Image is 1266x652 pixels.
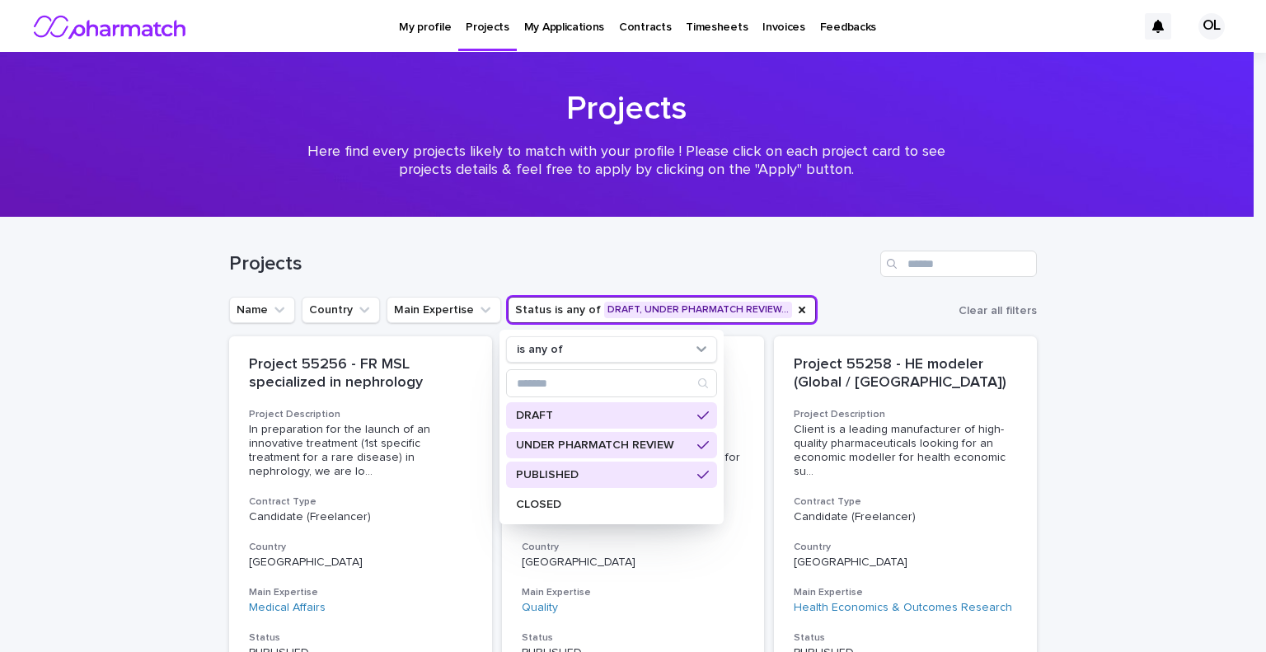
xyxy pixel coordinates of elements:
span: Clear all filters [959,305,1037,317]
span: In preparation for the launch of an innovative treatment (1st specific treatment for a rare disea... [249,423,472,478]
h3: Status [522,631,745,645]
h3: Main Expertise [522,586,745,599]
p: [GEOGRAPHIC_DATA] [522,556,745,570]
h3: Main Expertise [794,586,1017,599]
p: PUBLISHED [516,469,691,481]
h3: Main Expertise [249,586,472,599]
p: Candidate (Freelancer) [249,510,472,524]
h3: Status [794,631,1017,645]
p: UNDER PHARMATCH REVIEW [516,439,691,451]
h3: Contract Type [249,495,472,509]
img: nMxkRIEURaCxZB0ULbfH [33,10,189,43]
a: Health Economics & Outcomes Research [794,601,1012,615]
p: Project 55258 - HE modeler (Global / [GEOGRAPHIC_DATA]) [794,356,1017,392]
p: Here find every projects likely to match with your profile ! Please click on each project card to... [297,143,956,179]
button: Clear all filters [952,298,1037,323]
span: Client is a leading manufacturer of high-quality pharmaceuticals looking for an economic modeller... [794,423,1017,478]
h3: Country [249,541,472,554]
h3: Country [794,541,1017,554]
h1: Projects [229,252,874,276]
div: OL [1198,13,1225,40]
div: Search [506,369,717,397]
input: Search [880,251,1037,277]
p: Candidate (Freelancer) [794,510,1017,524]
p: DRAFT [516,410,691,421]
input: Search [507,370,716,396]
button: Name [229,297,295,323]
h3: Contract Type [794,495,1017,509]
p: is any of [517,343,563,357]
button: Main Expertise [387,297,501,323]
p: Project 55256 - FR MSL specialized in nephrology [249,356,472,392]
h3: Project Description [249,408,472,421]
button: Country [302,297,380,323]
a: Quality [522,601,558,615]
h3: Project Description [794,408,1017,421]
p: [GEOGRAPHIC_DATA] [794,556,1017,570]
a: Medical Affairs [249,601,326,615]
button: Status [508,297,816,323]
p: [GEOGRAPHIC_DATA] [249,556,472,570]
h1: Projects [223,89,1030,129]
p: CLOSED [516,499,691,510]
h3: Country [522,541,745,554]
h3: Status [249,631,472,645]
